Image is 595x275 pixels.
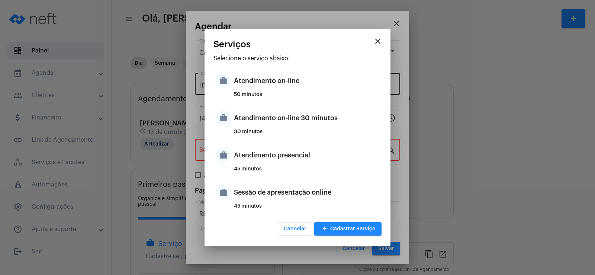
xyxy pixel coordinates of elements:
[215,111,230,125] mat-icon: work
[320,226,376,231] span: Cadastrar Serviço
[234,181,380,204] div: Sessão de apresentação online
[213,39,251,49] span: Serviços
[234,107,380,129] div: Atendimento on-line 30 minutos
[284,226,306,231] span: Cancelar
[278,222,312,236] button: Cancelar
[234,70,380,92] div: Atendimento on-line
[234,144,380,166] div: Atendimento presencial
[373,37,382,46] mat-icon: close
[234,204,380,215] div: 45 minutos
[234,166,380,178] div: 45 minutos
[215,185,230,200] mat-icon: work
[213,55,382,62] p: Selecione o serviço abaixo:
[234,92,380,103] div: 50 minutos
[314,222,382,236] button: Cadastrar Serviço
[215,148,230,163] mat-icon: work
[215,73,230,88] mat-icon: work
[234,129,380,140] div: 30 minutos
[320,224,329,234] mat-icon: add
